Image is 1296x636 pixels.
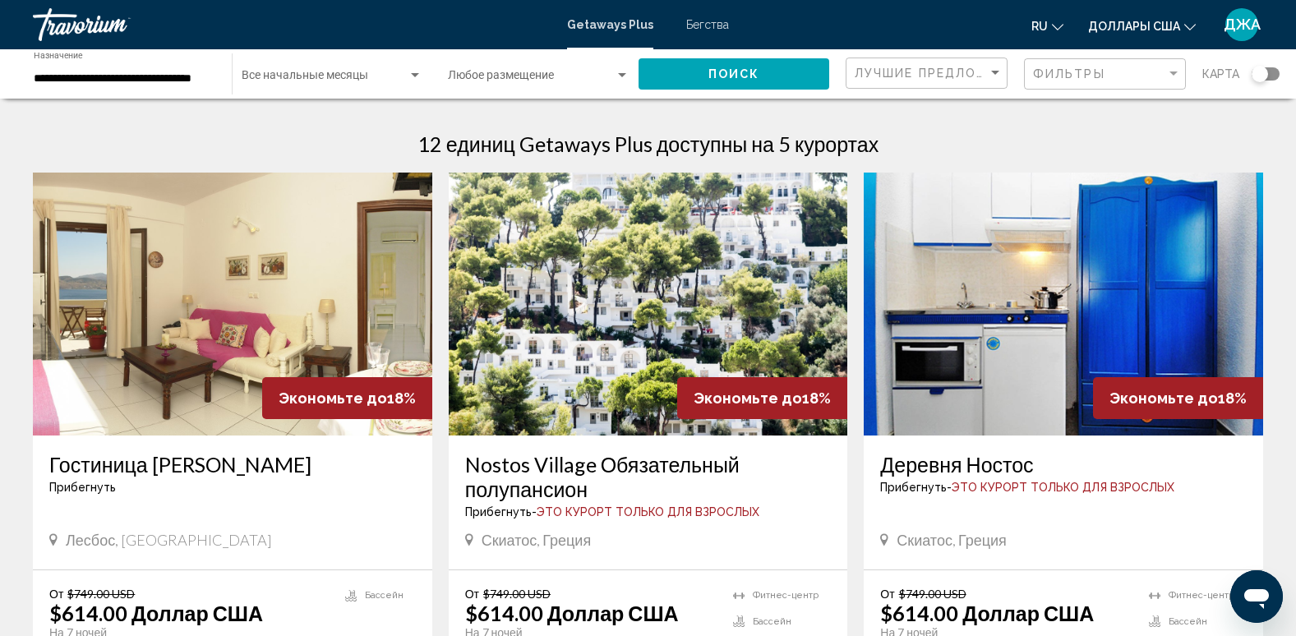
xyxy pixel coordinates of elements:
button: Поиск [639,58,829,89]
iframe: Кнопка запуска окна обмена сообщениями [1230,570,1283,623]
div: 18% [677,377,847,419]
font: $614.00 Доллар США [880,601,1094,625]
span: Это курорт только для взрослых [537,505,759,518]
span: ru [1031,20,1048,33]
span: Бассейн [365,590,404,601]
span: Лесбос, [GEOGRAPHIC_DATA] [66,531,272,549]
span: Скиатос, Греция [897,531,1006,549]
mat-select: Сортировать по [855,67,1003,81]
img: 2822I01X.jpg [864,173,1263,436]
span: От [880,587,894,601]
span: Поиск [708,68,760,81]
span: Прибегнуть [49,481,116,494]
a: Гостиница [PERSON_NAME] [49,452,416,477]
span: Лучшие предложения [855,67,1028,80]
span: $749.00 USD [899,587,966,601]
span: Скиатос, Греция [482,531,591,549]
img: A068I01X.jpg [33,173,432,436]
button: Фильтр [1024,58,1186,91]
span: Экономьте до [694,389,802,407]
h1: 12 единиц Getaways Plus доступны на 5 курортах [417,131,879,156]
span: Экономьте до [279,389,387,407]
div: 18% [1093,377,1263,419]
span: - [947,481,952,494]
span: Прибегнуть [465,505,532,518]
span: Это курорт только для взрослых [952,481,1174,494]
a: Травориум [33,8,551,41]
span: Экономьте до [1109,389,1218,407]
span: Доллары США [1088,20,1180,33]
font: $614.00 Доллар США [465,601,679,625]
span: Фильтры [1033,67,1105,81]
span: От [49,587,63,601]
span: карта [1202,62,1239,85]
button: Пользовательское меню [1220,7,1263,42]
img: 2822E01X.jpg [449,173,848,436]
a: Деревня Ностос [880,452,1247,477]
span: ДЖА [1224,16,1261,33]
a: Nostos Village Обязательный полупансион [465,452,832,501]
div: 18% [262,377,432,419]
font: $614.00 Доллар США [49,601,263,625]
span: $749.00 USD [67,587,135,601]
span: - [532,505,537,518]
span: Фитнес-центр [1169,590,1234,601]
span: Бассейн [753,616,791,627]
span: $749.00 USD [483,587,551,601]
span: От [465,587,479,601]
span: Бассейн [1169,616,1207,627]
span: Фитнес-центр [753,590,819,601]
a: Бегства [686,18,729,31]
a: Getaways Plus [567,18,653,31]
button: Изменение языка [1031,14,1063,38]
button: Изменить валюту [1088,14,1196,38]
span: Прибегнуть [880,481,947,494]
